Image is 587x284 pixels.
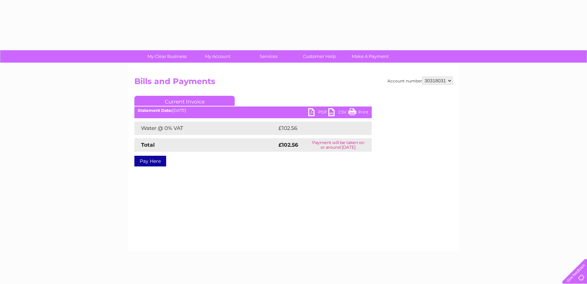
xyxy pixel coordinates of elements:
strong: Total [141,142,155,148]
div: Account number [387,77,453,85]
a: CSV [328,108,348,118]
a: Pay Here [134,156,166,166]
td: £102.56 [277,122,359,135]
a: Services [241,50,296,63]
a: Print [348,108,368,118]
a: My Account [190,50,245,63]
a: Make A Payment [343,50,398,63]
h2: Bills and Payments [134,77,453,89]
div: [DATE] [134,108,372,113]
td: Water @ 0% VAT [134,122,277,135]
b: Statement Date: [138,108,172,113]
td: Payment will be taken on or around [DATE] [305,138,372,152]
strong: £102.56 [278,142,298,148]
a: Customer Help [292,50,347,63]
a: PDF [308,108,328,118]
a: My Clear Business [139,50,195,63]
a: Current Invoice [134,96,235,106]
